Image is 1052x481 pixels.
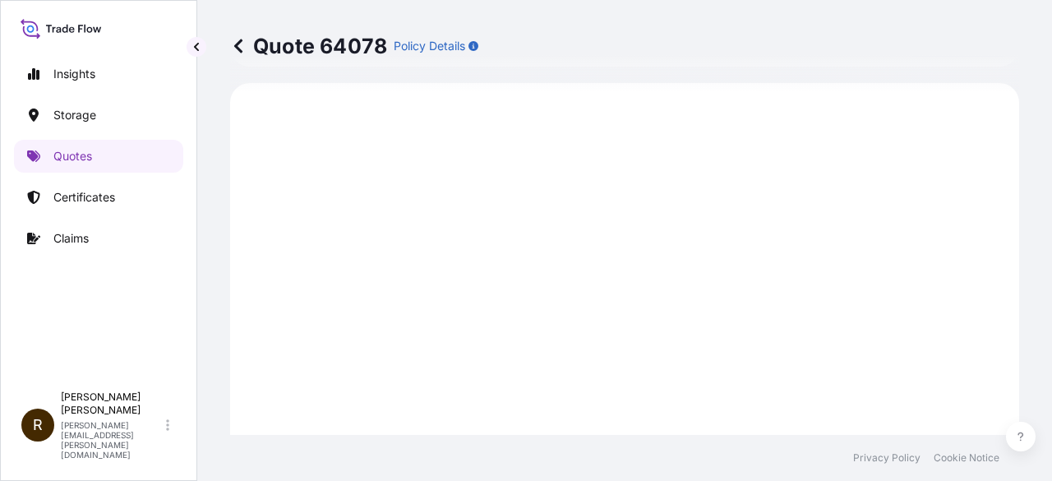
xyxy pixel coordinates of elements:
[934,451,999,465] a: Cookie Notice
[61,391,163,417] p: [PERSON_NAME] [PERSON_NAME]
[14,140,183,173] a: Quotes
[14,58,183,90] a: Insights
[53,66,95,82] p: Insights
[14,222,183,255] a: Claims
[53,189,115,206] p: Certificates
[853,451,920,465] a: Privacy Policy
[14,99,183,132] a: Storage
[14,181,183,214] a: Certificates
[230,33,387,59] p: Quote 64078
[53,107,96,123] p: Storage
[53,230,89,247] p: Claims
[61,420,163,460] p: [PERSON_NAME][EMAIL_ADDRESS][PERSON_NAME][DOMAIN_NAME]
[53,148,92,164] p: Quotes
[394,38,465,54] p: Policy Details
[33,417,43,433] span: R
